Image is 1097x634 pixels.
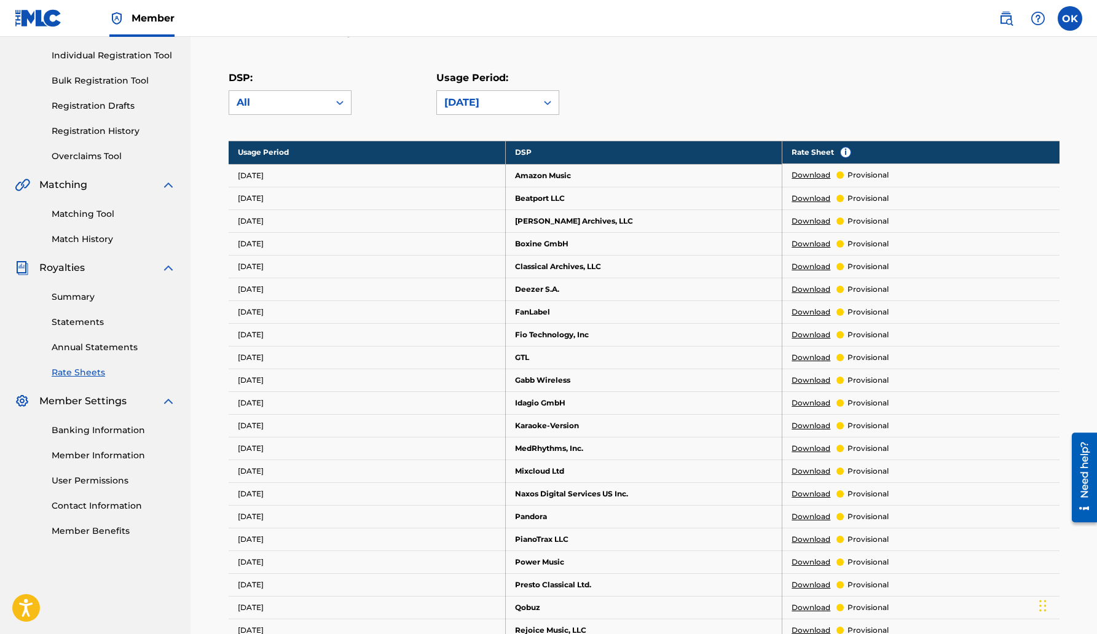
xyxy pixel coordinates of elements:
[847,307,889,318] p: provisional
[52,424,176,437] a: Banking Information
[229,414,506,437] td: [DATE]
[792,579,830,590] a: Download
[229,550,506,573] td: [DATE]
[792,375,830,386] a: Download
[229,573,506,596] td: [DATE]
[52,100,176,112] a: Registration Drafts
[505,550,782,573] td: Power Music
[229,391,506,414] td: [DATE]
[229,187,506,209] td: [DATE]
[15,178,30,192] img: Matching
[792,307,830,318] a: Download
[15,9,62,27] img: MLC Logo
[847,284,889,295] p: provisional
[505,300,782,323] td: FanLabel
[792,488,830,499] a: Download
[847,579,889,590] p: provisional
[52,150,176,163] a: Overclaims Tool
[505,141,782,164] th: DSP
[847,534,889,545] p: provisional
[52,74,176,87] a: Bulk Registration Tool
[505,278,782,300] td: Deezer S.A.
[1036,575,1097,634] iframe: Chat Widget
[505,596,782,619] td: Qobuz
[792,602,830,613] a: Download
[847,216,889,227] p: provisional
[792,511,830,522] a: Download
[505,528,782,550] td: PianoTrax LLC
[847,557,889,568] p: provisional
[52,125,176,138] a: Registration History
[792,557,830,568] a: Download
[792,466,830,477] a: Download
[841,147,851,157] span: i
[229,255,506,278] td: [DATE]
[229,209,506,232] td: [DATE]
[847,375,889,386] p: provisional
[229,300,506,323] td: [DATE]
[1031,11,1045,26] img: help
[229,278,506,300] td: [DATE]
[847,261,889,272] p: provisional
[39,260,85,275] span: Royalties
[792,420,830,431] a: Download
[161,260,176,275] img: expand
[15,394,29,409] img: Member Settings
[847,511,889,522] p: provisional
[39,394,127,409] span: Member Settings
[1026,6,1050,31] div: Help
[161,178,176,192] img: expand
[792,534,830,545] a: Download
[505,391,782,414] td: Idagio GmbH
[505,573,782,596] td: Presto Classical Ltd.
[847,602,889,613] p: provisional
[847,238,889,249] p: provisional
[15,260,29,275] img: Royalties
[229,141,506,164] th: Usage Period
[505,323,782,346] td: Fio Technology, Inc
[229,505,506,528] td: [DATE]
[847,466,889,477] p: provisional
[52,525,176,538] a: Member Benefits
[229,232,506,255] td: [DATE]
[792,216,830,227] a: Download
[237,95,321,110] div: All
[847,193,889,204] p: provisional
[52,366,176,379] a: Rate Sheets
[792,329,830,340] a: Download
[1039,587,1047,624] div: Drag
[505,187,782,209] td: Beatport LLC
[994,6,1018,31] a: Public Search
[505,232,782,255] td: Boxine GmbH
[847,397,889,409] p: provisional
[52,49,176,62] a: Individual Registration Tool
[505,437,782,460] td: MedRhythms, Inc.
[229,72,253,84] label: DSP:
[52,291,176,303] a: Summary
[505,209,782,232] td: [PERSON_NAME] Archives, LLC
[505,414,782,437] td: Karaoke-Version
[39,178,87,192] span: Matching
[229,346,506,369] td: [DATE]
[1063,428,1097,526] iframe: Resource Center
[109,11,124,26] img: Top Rightsholder
[229,596,506,619] td: [DATE]
[229,164,506,187] td: [DATE]
[52,474,176,487] a: User Permissions
[847,443,889,454] p: provisional
[847,329,889,340] p: provisional
[782,141,1059,164] th: Rate Sheet
[792,193,830,204] a: Download
[505,164,782,187] td: Amazon Music
[52,341,176,354] a: Annual Statements
[229,323,506,346] td: [DATE]
[229,482,506,505] td: [DATE]
[229,460,506,482] td: [DATE]
[229,437,506,460] td: [DATE]
[229,528,506,550] td: [DATE]
[1058,6,1082,31] div: User Menu
[792,284,830,295] a: Download
[505,505,782,528] td: Pandora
